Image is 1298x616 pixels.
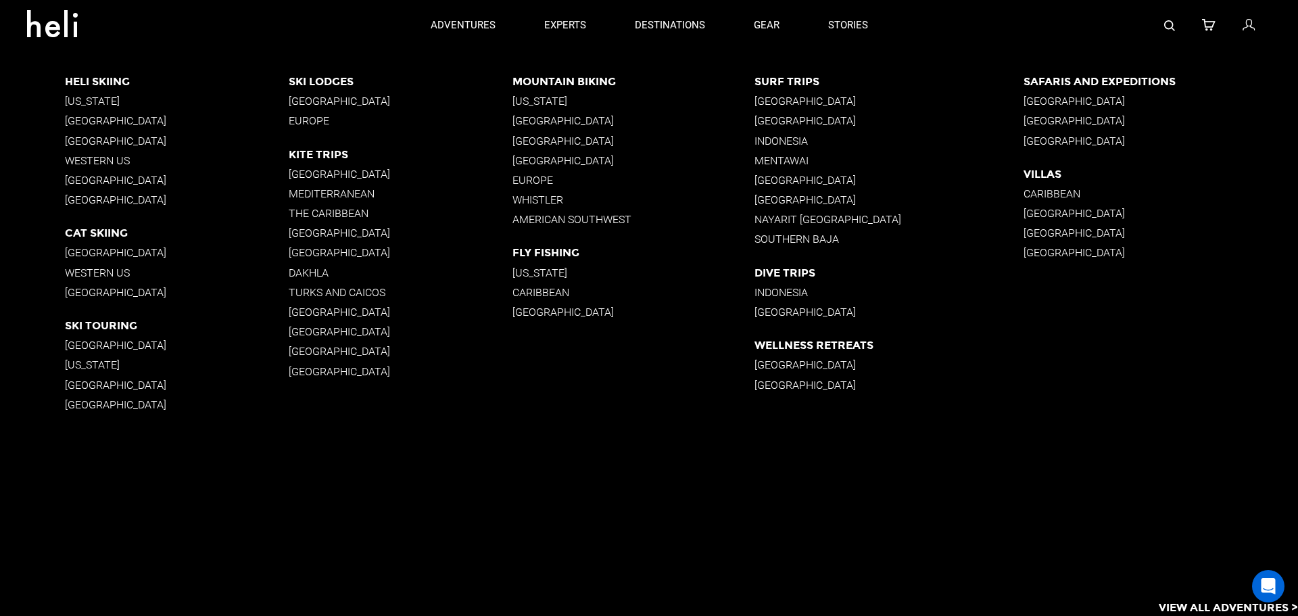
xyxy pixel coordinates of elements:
[289,207,512,220] p: The Caribbean
[289,306,512,318] p: [GEOGRAPHIC_DATA]
[289,75,512,88] p: Ski Lodges
[65,193,289,206] p: [GEOGRAPHIC_DATA]
[544,18,586,32] p: experts
[754,358,1024,371] p: [GEOGRAPHIC_DATA]
[754,174,1024,187] p: [GEOGRAPHIC_DATA]
[512,135,754,147] p: [GEOGRAPHIC_DATA]
[754,306,1024,318] p: [GEOGRAPHIC_DATA]
[65,174,289,187] p: [GEOGRAPHIC_DATA]
[431,18,496,32] p: adventures
[65,227,289,239] p: Cat Skiing
[289,286,512,299] p: Turks and Caicos
[512,193,754,206] p: Whistler
[65,247,289,260] p: [GEOGRAPHIC_DATA]
[289,345,512,358] p: [GEOGRAPHIC_DATA]
[289,247,512,260] p: [GEOGRAPHIC_DATA]
[1024,75,1298,88] p: Safaris and Expeditions
[65,358,289,371] p: [US_STATE]
[65,75,289,88] p: Heli Skiing
[1024,247,1298,260] p: [GEOGRAPHIC_DATA]
[289,187,512,200] p: Mediterranean
[512,154,754,167] p: [GEOGRAPHIC_DATA]
[65,286,289,299] p: [GEOGRAPHIC_DATA]
[289,325,512,338] p: [GEOGRAPHIC_DATA]
[65,266,289,279] p: Western US
[65,339,289,352] p: [GEOGRAPHIC_DATA]
[512,174,754,187] p: Europe
[754,114,1024,127] p: [GEOGRAPHIC_DATA]
[65,319,289,332] p: Ski Touring
[289,168,512,181] p: [GEOGRAPHIC_DATA]
[1024,207,1298,220] p: [GEOGRAPHIC_DATA]
[512,213,754,226] p: American Southwest
[65,154,289,167] p: Western US
[65,114,289,127] p: [GEOGRAPHIC_DATA]
[512,286,754,299] p: Caribbean
[1024,135,1298,147] p: [GEOGRAPHIC_DATA]
[65,95,289,108] p: [US_STATE]
[754,233,1024,246] p: Southern Baja
[512,75,754,88] p: Mountain Biking
[754,135,1024,147] p: Indonesia
[289,95,512,108] p: [GEOGRAPHIC_DATA]
[512,95,754,108] p: [US_STATE]
[1024,168,1298,181] p: Villas
[754,379,1024,392] p: [GEOGRAPHIC_DATA]
[1024,187,1298,200] p: Caribbean
[754,95,1024,108] p: [GEOGRAPHIC_DATA]
[289,227,512,239] p: [GEOGRAPHIC_DATA]
[1164,20,1175,31] img: search-bar-icon.svg
[289,114,512,127] p: Europe
[754,286,1024,299] p: Indonesia
[1159,600,1298,616] p: View All Adventures >
[512,114,754,127] p: [GEOGRAPHIC_DATA]
[754,213,1024,226] p: Nayarit [GEOGRAPHIC_DATA]
[1024,227,1298,239] p: [GEOGRAPHIC_DATA]
[635,18,705,32] p: destinations
[754,339,1024,352] p: Wellness Retreats
[289,266,512,279] p: Dakhla
[754,266,1024,279] p: Dive Trips
[512,266,754,279] p: [US_STATE]
[754,154,1024,167] p: Mentawai
[65,379,289,392] p: [GEOGRAPHIC_DATA]
[1024,114,1298,127] p: [GEOGRAPHIC_DATA]
[1024,95,1298,108] p: [GEOGRAPHIC_DATA]
[65,135,289,147] p: [GEOGRAPHIC_DATA]
[754,193,1024,206] p: [GEOGRAPHIC_DATA]
[512,306,754,318] p: [GEOGRAPHIC_DATA]
[65,398,289,411] p: [GEOGRAPHIC_DATA]
[289,148,512,161] p: Kite Trips
[289,365,512,378] p: [GEOGRAPHIC_DATA]
[512,247,754,260] p: Fly Fishing
[1252,570,1284,602] div: Open Intercom Messenger
[754,75,1024,88] p: Surf Trips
